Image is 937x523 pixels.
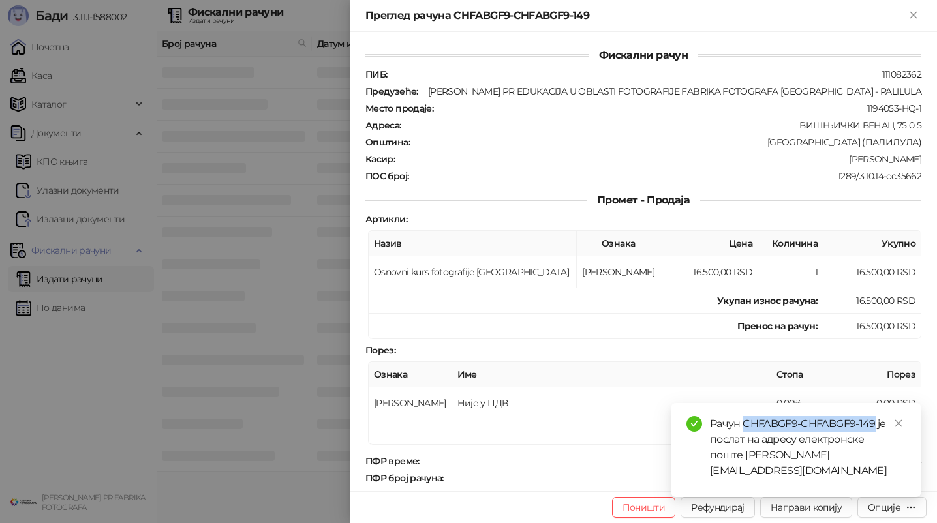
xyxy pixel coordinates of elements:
[823,314,921,339] td: 16.500,00 RSD
[365,489,431,501] strong: Бројач рачуна :
[868,501,900,513] div: Опције
[365,102,433,114] strong: Место продаје :
[433,489,923,501] div: 147/149ПП
[660,231,758,256] th: Цена
[365,170,408,182] strong: ПОС број :
[737,320,818,332] strong: Пренос на рачун :
[420,85,923,97] div: [PERSON_NAME] PR EDUKACIJA U OBLASTI FOTOGRAFIJE FABRIKA FOTOGRAFA [GEOGRAPHIC_DATA] - PALILULA
[823,256,921,288] td: 16.500,00 RSD
[710,416,906,479] div: Рачун CHFABGF9-CHFABGF9-149 је послат на адресу електронске поште [PERSON_NAME][EMAIL_ADDRESS][DO...
[577,256,660,288] td: [PERSON_NAME]
[681,497,755,518] button: Рефундирај
[771,387,823,419] td: 0,00%
[771,362,823,387] th: Стопа
[758,231,823,256] th: Количина
[365,119,401,131] strong: Адреса :
[758,256,823,288] td: 1
[906,8,921,23] button: Close
[365,153,395,165] strong: Касир :
[435,102,923,114] div: 1194053-HQ-1
[388,68,923,80] div: 111082362
[771,501,842,513] span: Направи копију
[660,256,758,288] td: 16.500,00 RSD
[686,416,702,432] span: check-circle
[587,194,700,206] span: Промет - Продаја
[823,387,921,419] td: 0,00 RSD
[369,256,577,288] td: Osnovni kurs fotografije [GEOGRAPHIC_DATA]
[365,68,387,80] strong: ПИБ :
[369,387,452,419] td: [PERSON_NAME]
[452,387,771,419] td: Није у ПДВ
[411,136,923,148] div: [GEOGRAPHIC_DATA] (ПАЛИЛУЛА)
[365,8,906,23] div: Преглед рачуна CHFABGF9-CHFABGF9-149
[396,153,923,165] div: [PERSON_NAME]
[410,170,923,182] div: 1289/3.10.14-cc35662
[365,85,418,97] strong: Предузеће :
[577,231,660,256] th: Ознака
[717,295,818,306] strong: Укупан износ рачуна :
[612,497,676,518] button: Поништи
[365,344,395,356] strong: Порез :
[589,49,698,61] span: Фискални рачун
[857,497,927,518] button: Опције
[365,136,410,148] strong: Општина :
[823,288,921,314] td: 16.500,00 RSD
[403,119,923,131] div: ВИШЊИЧКИ ВЕНАЦ 75 0 5
[452,362,771,387] th: Име
[894,419,903,428] span: close
[369,231,577,256] th: Назив
[421,455,923,467] div: [DATE] 10:18:03
[365,455,420,467] strong: ПФР време :
[760,497,852,518] button: Направи копију
[891,416,906,430] a: Close
[823,231,921,256] th: Укупно
[823,362,921,387] th: Порез
[365,472,444,484] strong: ПФР број рачуна :
[365,213,407,225] strong: Артикли :
[369,362,452,387] th: Ознака
[445,472,923,484] div: CHFABGF9-CHFABGF9-149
